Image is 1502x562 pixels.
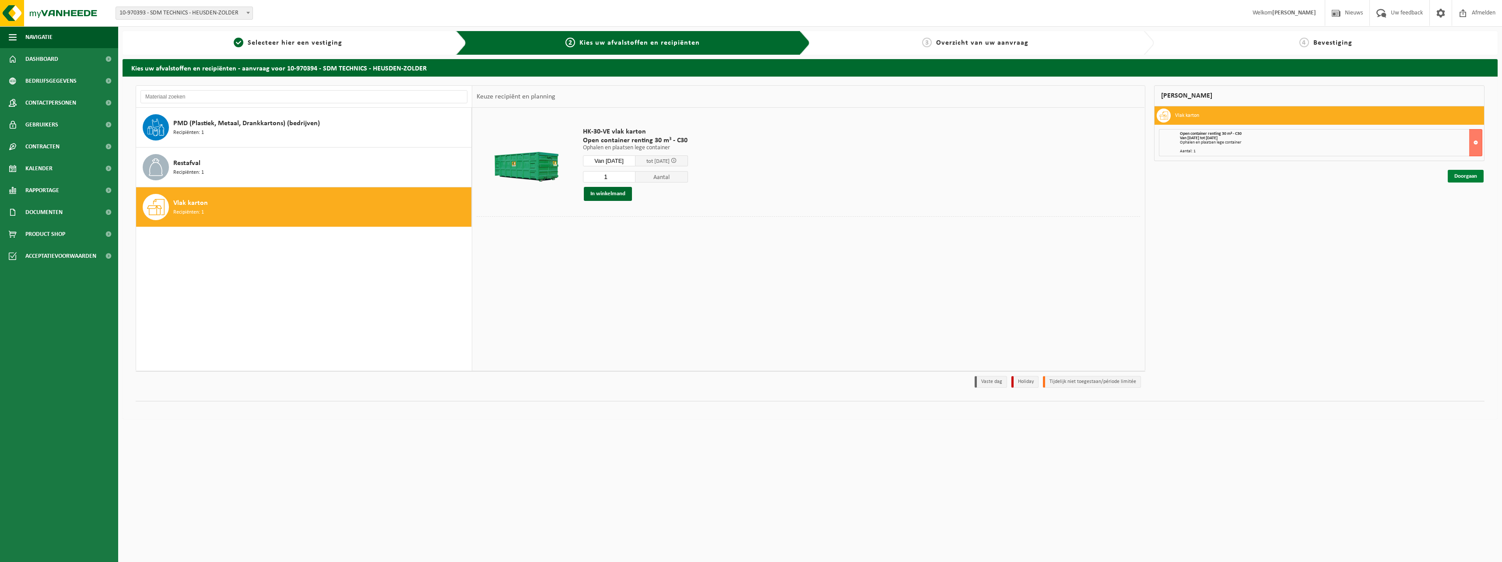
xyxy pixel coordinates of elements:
[565,38,575,47] span: 2
[25,114,58,136] span: Gebruikers
[25,245,96,267] span: Acceptatievoorwaarden
[25,158,53,179] span: Kalender
[1175,109,1199,123] h3: Vlak karton
[1313,39,1352,46] span: Bevestiging
[922,38,932,47] span: 3
[173,129,204,137] span: Recipiënten: 1
[25,201,63,223] span: Documenten
[635,171,688,183] span: Aantal
[25,136,60,158] span: Contracten
[936,39,1028,46] span: Overzicht van uw aanvraag
[136,148,472,187] button: Restafval Recipiënten: 1
[1180,136,1218,140] strong: Van [DATE] tot [DATE]
[173,158,200,169] span: Restafval
[1448,170,1484,183] a: Doorgaan
[25,48,58,70] span: Dashboard
[116,7,253,19] span: 10-970393 - SDM TECHNICS - HEUSDEN-ZOLDER
[646,158,670,164] span: tot [DATE]
[248,39,342,46] span: Selecteer hier een vestiging
[140,90,467,103] input: Materiaal zoeken
[136,108,472,148] button: PMD (Plastiek, Metaal, Drankkartons) (bedrijven) Recipiënten: 1
[579,39,700,46] span: Kies uw afvalstoffen en recipiënten
[1180,140,1482,145] div: Ophalen en plaatsen lege container
[25,26,53,48] span: Navigatie
[1180,131,1242,136] span: Open container renting 30 m³ - C30
[583,127,688,136] span: HK-30-VE vlak karton
[1272,10,1316,16] strong: [PERSON_NAME]
[173,198,208,208] span: Vlak karton
[123,59,1498,76] h2: Kies uw afvalstoffen en recipiënten - aanvraag voor 10-970394 - SDM TECHNICS - HEUSDEN-ZOLDER
[1154,85,1485,106] div: [PERSON_NAME]
[234,38,243,47] span: 1
[1299,38,1309,47] span: 4
[1180,149,1482,154] div: Aantal: 1
[116,7,253,20] span: 10-970393 - SDM TECHNICS - HEUSDEN-ZOLDER
[173,169,204,177] span: Recipiënten: 1
[975,376,1007,388] li: Vaste dag
[583,136,688,145] span: Open container renting 30 m³ - C30
[1043,376,1141,388] li: Tijdelijk niet toegestaan/période limitée
[25,179,59,201] span: Rapportage
[472,86,560,108] div: Keuze recipiënt en planning
[583,145,688,151] p: Ophalen en plaatsen lege container
[584,187,632,201] button: In winkelmand
[173,118,320,129] span: PMD (Plastiek, Metaal, Drankkartons) (bedrijven)
[136,187,472,227] button: Vlak karton Recipiënten: 1
[127,38,449,48] a: 1Selecteer hier een vestiging
[25,223,65,245] span: Product Shop
[1011,376,1039,388] li: Holiday
[25,70,77,92] span: Bedrijfsgegevens
[25,92,76,114] span: Contactpersonen
[583,155,635,166] input: Selecteer datum
[173,208,204,217] span: Recipiënten: 1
